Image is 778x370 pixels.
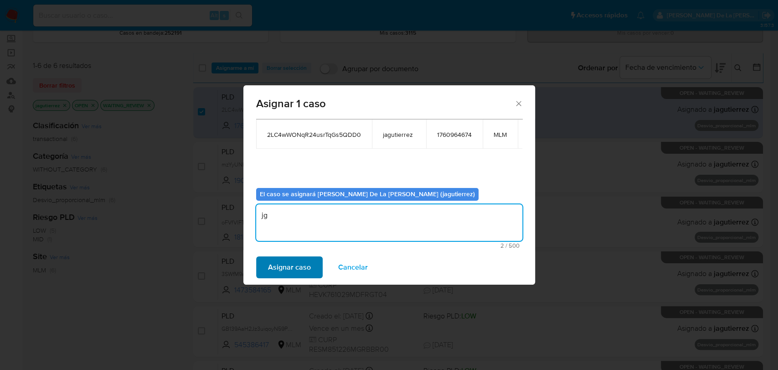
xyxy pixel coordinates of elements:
[256,98,515,109] span: Asignar 1 caso
[256,256,323,278] button: Asignar caso
[383,130,415,139] span: jagutierrez
[514,99,522,107] button: Cerrar ventana
[243,85,535,285] div: assign-modal
[268,257,311,277] span: Asignar caso
[326,256,380,278] button: Cancelar
[259,243,520,249] span: Máximo 500 caracteres
[437,130,472,139] span: 1760964674
[260,189,475,198] b: El caso se asignará [PERSON_NAME] De La [PERSON_NAME] (jagutierrez)
[256,204,522,241] textarea: jg
[267,130,361,139] span: 2LC4wWONqR24usrTqGs5QDD0
[338,257,368,277] span: Cancelar
[494,130,507,139] span: MLM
